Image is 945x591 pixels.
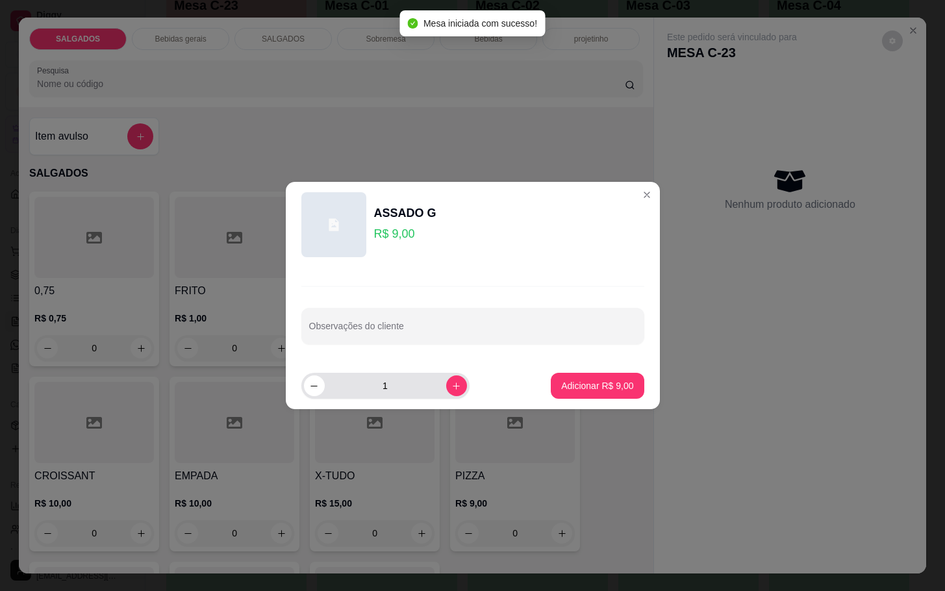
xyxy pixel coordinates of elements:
[551,373,644,399] button: Adicionar R$ 9,00
[423,18,537,29] span: Mesa iniciada com sucesso!
[309,325,636,338] input: Observações do cliente
[374,204,436,222] div: ASSADO G
[408,18,418,29] span: check-circle
[636,184,657,205] button: Close
[561,379,633,392] p: Adicionar R$ 9,00
[304,375,325,396] button: decrease-product-quantity
[446,375,467,396] button: increase-product-quantity
[374,225,436,243] p: R$ 9,00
